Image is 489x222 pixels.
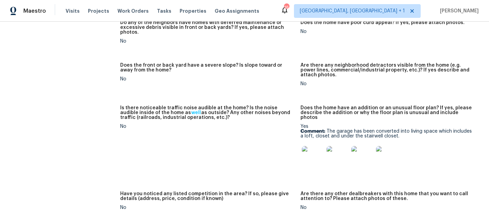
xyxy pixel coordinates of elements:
[300,129,475,138] p: The garage has been converted into living space which includes a loft, closet and under the stair...
[120,77,295,81] div: No
[300,191,475,201] h5: Are there any other dealbreakers with this home that you want to call attention to? Please attach...
[66,8,80,14] span: Visits
[300,205,475,210] div: No
[180,8,206,14] span: Properties
[284,4,289,11] div: 16
[300,124,475,172] div: Yes
[120,63,295,73] h5: Does the front or back yard have a severe slope? Is slope toward or away from the home?
[120,20,295,35] h5: Do any of the neighbors have homes with deferred maintenance or excessive debris visible in front...
[120,191,295,201] h5: Have you noticed any listed competition in the area? If so, please give details (address, price, ...
[300,29,475,34] div: No
[23,8,46,14] span: Maestro
[88,8,109,14] span: Projects
[300,63,475,77] h5: Are there any neighborhood detractors visible from the home (e.g. power lines, commercial/industr...
[300,106,475,120] h5: Does the home have an addition or an unusual floor plan? If yes, please describe the addition or ...
[300,20,465,25] h5: Does the home have poor curb appeal? If yes, please attach photos.
[120,124,295,129] div: No
[437,8,479,14] span: [PERSON_NAME]
[120,205,295,210] div: No
[300,81,475,86] div: No
[157,9,171,13] span: Tasks
[300,8,405,14] span: [GEOGRAPHIC_DATA], [GEOGRAPHIC_DATA] + 1
[117,8,149,14] span: Work Orders
[120,106,295,120] h5: Is there noticeable traffic noise audible at the home? Is the noise audible inside of the home as...
[300,129,325,134] b: Comment:
[215,8,259,14] span: Geo Assignments
[120,39,295,44] div: No
[191,110,201,115] em: well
